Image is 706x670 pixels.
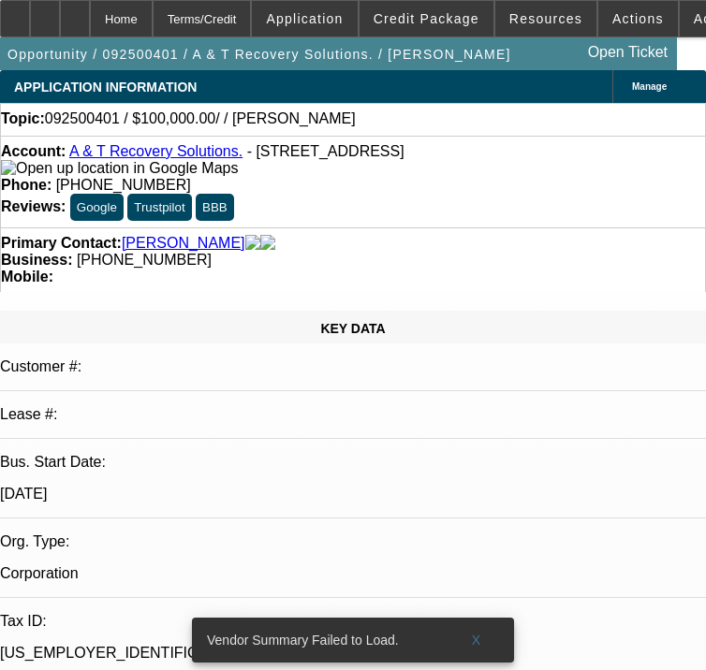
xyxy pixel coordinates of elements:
[247,143,404,159] span: - [STREET_ADDRESS]
[1,269,53,284] strong: Mobile:
[1,160,238,176] a: View Google Maps
[447,623,507,657] button: X
[7,47,511,62] span: Opportunity / 092500401 / A & T Recovery Solutions. / [PERSON_NAME]
[1,143,66,159] strong: Account:
[260,235,275,252] img: linkedin-icon.png
[252,1,357,36] button: Application
[69,143,243,159] a: A & T Recovery Solutions.
[495,1,596,36] button: Resources
[70,194,124,221] button: Google
[266,11,343,26] span: Application
[77,252,212,268] span: [PHONE_NUMBER]
[122,235,245,252] a: [PERSON_NAME]
[56,177,191,193] span: [PHONE_NUMBER]
[1,235,122,252] strong: Primary Contact:
[598,1,678,36] button: Actions
[509,11,582,26] span: Resources
[45,110,356,127] span: 092500401 / $100,000.00/ / [PERSON_NAME]
[127,194,191,221] button: Trustpilot
[245,235,260,252] img: facebook-icon.png
[1,110,45,127] strong: Topic:
[1,160,238,177] img: Open up location in Google Maps
[320,321,385,336] span: KEY DATA
[612,11,664,26] span: Actions
[196,194,234,221] button: BBB
[360,1,493,36] button: Credit Package
[472,633,482,648] span: X
[1,177,51,193] strong: Phone:
[374,11,479,26] span: Credit Package
[581,36,675,68] a: Open Ticket
[1,252,72,268] strong: Business:
[14,80,197,95] span: APPLICATION INFORMATION
[192,618,447,663] div: Vendor Summary Failed to Load.
[1,198,66,214] strong: Reviews:
[632,81,667,92] span: Manage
